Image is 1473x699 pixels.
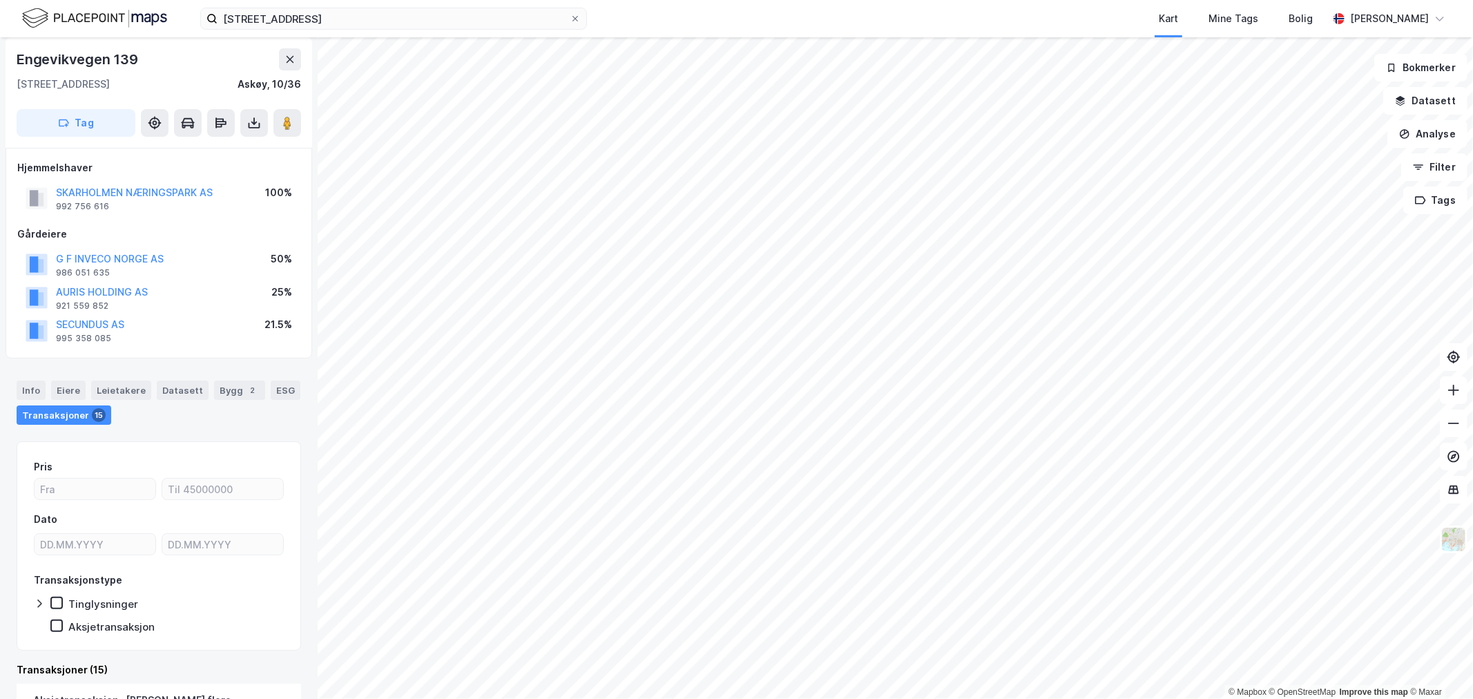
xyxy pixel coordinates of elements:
[264,316,292,333] div: 21.5%
[17,226,300,242] div: Gårdeiere
[68,620,155,633] div: Aksjetransaksjon
[17,76,110,93] div: [STREET_ADDRESS]
[1229,687,1267,697] a: Mapbox
[35,534,155,555] input: DD.MM.YYYY
[1159,10,1178,27] div: Kart
[17,109,135,137] button: Tag
[91,381,151,400] div: Leietakere
[34,572,122,588] div: Transaksjonstype
[271,251,292,267] div: 50%
[218,8,570,29] input: Søk på adresse, matrikkel, gårdeiere, leietakere eller personer
[1209,10,1258,27] div: Mine Tags
[1289,10,1313,27] div: Bolig
[214,381,265,400] div: Bygg
[56,333,111,344] div: 995 358 085
[17,662,301,678] div: Transaksjoner (15)
[238,76,301,93] div: Askøy, 10/36
[162,479,283,499] input: Til 45000000
[35,479,155,499] input: Fra
[22,6,167,30] img: logo.f888ab2527a4732fd821a326f86c7f29.svg
[68,597,138,611] div: Tinglysninger
[17,381,46,400] div: Info
[1350,10,1429,27] div: [PERSON_NAME]
[51,381,86,400] div: Eiere
[162,534,283,555] input: DD.MM.YYYY
[1403,186,1467,214] button: Tags
[56,300,108,312] div: 921 559 852
[271,284,292,300] div: 25%
[157,381,209,400] div: Datasett
[34,459,52,475] div: Pris
[1383,87,1467,115] button: Datasett
[1269,687,1336,697] a: OpenStreetMap
[17,160,300,176] div: Hjemmelshaver
[1340,687,1408,697] a: Improve this map
[1387,120,1467,148] button: Analyse
[265,184,292,201] div: 100%
[1404,633,1473,699] iframe: Chat Widget
[56,201,109,212] div: 992 756 616
[1374,54,1467,82] button: Bokmerker
[17,48,141,70] div: Engevikvegen 139
[92,408,106,422] div: 15
[56,267,110,278] div: 986 051 635
[17,405,111,425] div: Transaksjoner
[34,511,57,528] div: Dato
[1401,153,1467,181] button: Filter
[1441,526,1467,553] img: Z
[271,381,300,400] div: ESG
[246,383,260,397] div: 2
